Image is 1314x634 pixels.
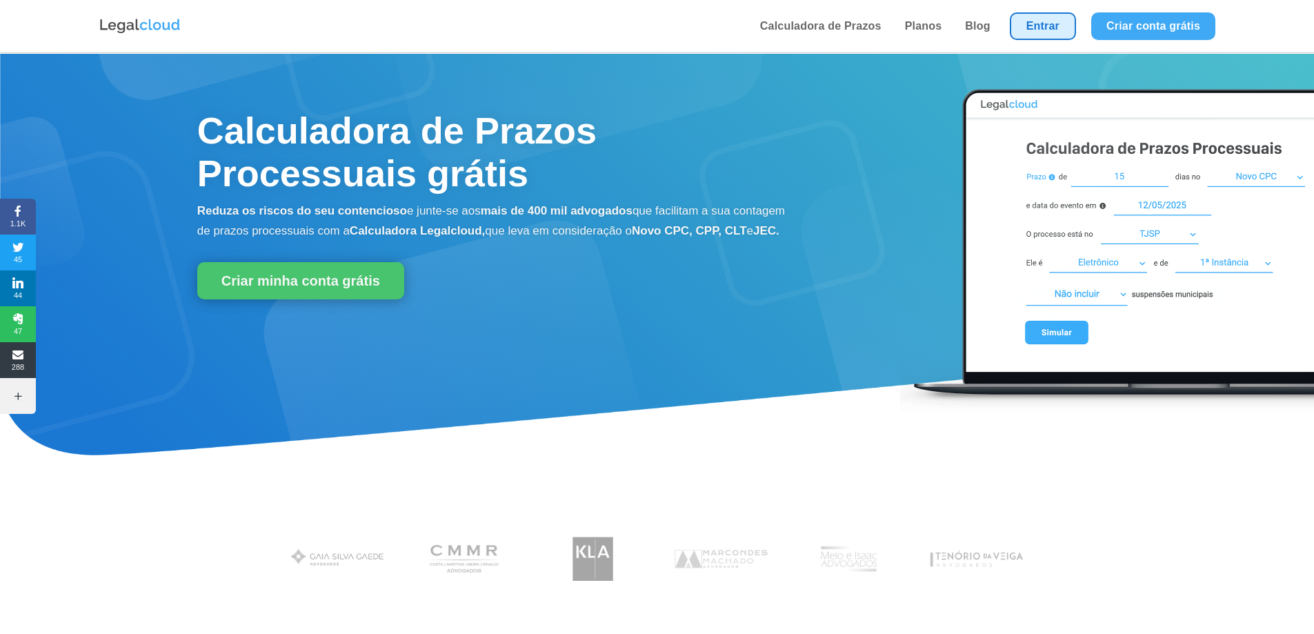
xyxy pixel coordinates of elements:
[285,530,390,588] img: Gaia Silva Gaede Advogados Associados
[900,404,1314,415] a: Calculadora de Prazos Processuais Legalcloud
[632,224,747,237] b: Novo CPC, CPP, CLT
[197,201,788,241] p: e junte-se aos que facilitam a sua contagem de prazos processuais com a que leva em consideração o e
[197,110,597,194] span: Calculadora de Prazos Processuais grátis
[796,530,902,588] img: Profissionais do escritório Melo e Isaac Advogados utilizam a Legalcloud
[924,530,1029,588] img: Tenório da Veiga Advogados
[900,75,1314,413] img: Calculadora de Prazos Processuais Legalcloud
[197,262,404,299] a: Criar minha conta grátis
[1091,12,1215,40] a: Criar conta grátis
[540,530,646,588] img: Koury Lopes Advogados
[412,530,518,588] img: Costa Martins Meira Rinaldi Advogados
[99,17,181,35] img: Logo da Legalcloud
[481,204,633,217] b: mais de 400 mil advogados
[1010,12,1076,40] a: Entrar
[197,204,407,217] b: Reduza os riscos do seu contencioso
[753,224,779,237] b: JEC.
[350,224,486,237] b: Calculadora Legalcloud,
[668,530,774,588] img: Marcondes Machado Advogados utilizam a Legalcloud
